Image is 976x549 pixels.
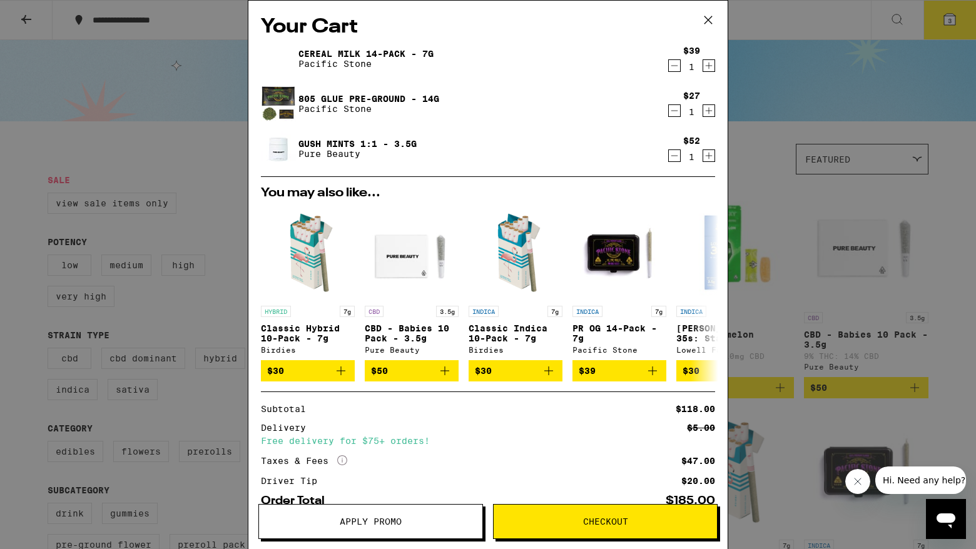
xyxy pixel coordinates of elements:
iframe: Message from company [875,466,966,494]
button: Decrement [668,149,681,162]
div: Free delivery for $75+ orders! [261,436,715,445]
p: HYBRID [261,306,291,317]
span: Checkout [583,517,628,526]
p: 7g [340,306,355,317]
a: 805 Glue Pre-Ground - 14g [298,94,439,104]
button: Checkout [493,504,718,539]
button: Decrement [668,104,681,117]
button: Apply Promo [258,504,483,539]
a: Open page for Classic Hybrid 10-Pack - 7g from Birdies [261,206,355,360]
span: $50 [371,366,388,376]
img: Lowell Farms - Lowell 35s: Stargazer 10-Pack - 3.5g [676,206,770,300]
p: 3.5g [436,306,459,317]
span: $39 [579,366,596,376]
p: CBD - Babies 10 Pack - 3.5g [365,323,459,343]
img: 805 Glue Pre-Ground - 14g [261,86,296,121]
span: $30 [475,366,492,376]
div: 1 [683,152,700,162]
button: Increment [703,149,715,162]
p: PR OG 14-Pack - 7g [572,323,666,343]
div: $47.00 [681,456,715,465]
button: Add to bag [365,360,459,381]
button: Increment [703,104,715,117]
div: Birdies [469,346,562,354]
p: Classic Indica 10-Pack - 7g [469,323,562,343]
p: INDICA [572,306,602,317]
div: Driver Tip [261,476,326,485]
img: Cereal Milk 14-Pack - 7g [261,41,296,76]
div: $52 [683,136,700,146]
div: 1 [683,62,700,72]
div: Delivery [261,423,315,432]
div: $118.00 [676,405,715,413]
button: Add to bag [676,360,770,381]
div: Pure Beauty [365,346,459,354]
h2: You may also like... [261,187,715,199]
img: Birdies - Classic Hybrid 10-Pack - 7g [261,206,355,300]
a: Gush Mints 1:1 - 3.5g [298,139,417,149]
h2: Your Cart [261,13,715,41]
p: Pacific Stone [298,104,439,114]
a: Open page for Lowell 35s: Stargazer 10-Pack - 3.5g from Lowell Farms [676,206,770,360]
p: 7g [547,306,562,317]
button: Add to bag [572,360,666,381]
img: Pacific Stone - PR OG 14-Pack - 7g [572,206,666,300]
img: Pure Beauty - CBD - Babies 10 Pack - 3.5g [365,206,459,300]
a: Cereal Milk 14-Pack - 7g [298,49,434,59]
p: Pure Beauty [298,149,417,159]
p: Pacific Stone [298,59,434,69]
div: 1 [683,107,700,117]
p: Classic Hybrid 10-Pack - 7g [261,323,355,343]
button: Add to bag [469,360,562,381]
a: Open page for Classic Indica 10-Pack - 7g from Birdies [469,206,562,360]
div: Lowell Farms [676,346,770,354]
img: Birdies - Classic Indica 10-Pack - 7g [469,206,562,300]
div: $185.00 [666,495,715,506]
div: Order Total [261,495,333,506]
div: Taxes & Fees [261,455,347,466]
img: Gush Mints 1:1 - 3.5g [261,131,296,166]
button: Increment [703,59,715,72]
button: Decrement [668,59,681,72]
span: Apply Promo [340,517,402,526]
span: $30 [683,366,699,376]
span: $30 [267,366,284,376]
div: $5.00 [687,423,715,432]
button: Add to bag [261,360,355,381]
p: [PERSON_NAME] 35s: Stargazer 10-Pack - 3.5g [676,323,770,343]
div: Birdies [261,346,355,354]
a: Open page for CBD - Babies 10 Pack - 3.5g from Pure Beauty [365,206,459,360]
div: $27 [683,91,700,101]
iframe: Button to launch messaging window [926,499,966,539]
div: $20.00 [681,476,715,485]
p: INDICA [469,306,499,317]
iframe: Close message [845,469,870,494]
p: CBD [365,306,384,317]
div: $39 [683,46,700,56]
p: 7g [651,306,666,317]
a: Open page for PR OG 14-Pack - 7g from Pacific Stone [572,206,666,360]
div: Subtotal [261,405,315,413]
div: Pacific Stone [572,346,666,354]
p: INDICA [676,306,706,317]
